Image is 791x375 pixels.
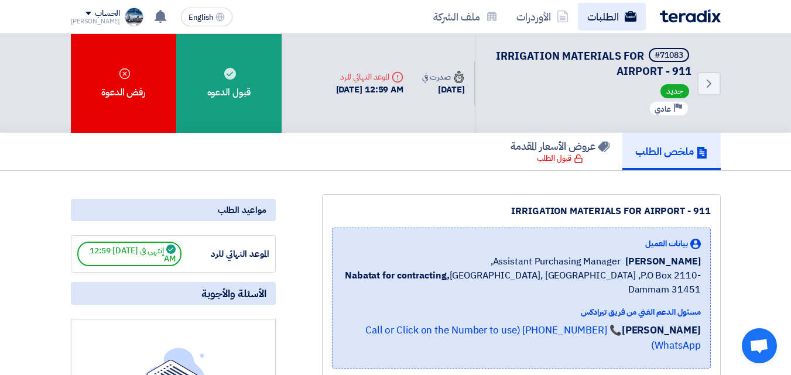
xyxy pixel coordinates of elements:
span: بيانات العميل [645,238,688,250]
span: English [189,13,213,22]
a: الأوردرات [507,3,578,30]
div: مواعيد الطلب [71,199,276,221]
strong: [PERSON_NAME] [622,323,701,338]
h5: ملخص الطلب [635,145,708,158]
span: Assistant Purchasing Manager, [491,254,621,269]
div: الموعد النهائي للرد [336,71,404,83]
div: #71083 [655,51,683,60]
div: الحساب [95,9,120,19]
img: _____1734956396463.jpg [125,8,143,26]
b: Nabatat for contracting, [345,269,450,283]
div: [PERSON_NAME] [71,18,121,25]
span: IRRIGATION MATERIALS FOR AIRPORT - 911 [496,48,691,79]
span: عادي [655,104,671,115]
div: مسئول الدعم الفني من فريق تيرادكس [342,306,701,318]
div: [DATE] 12:59 AM [336,83,404,97]
span: إنتهي في [DATE] 12:59 AM [77,242,182,266]
span: [PERSON_NAME] [625,254,701,269]
button: English [181,8,232,26]
img: Teradix logo [660,9,721,23]
a: الطلبات [578,3,646,30]
a: ملخص الطلب [622,133,721,170]
div: [DATE] [422,83,464,97]
span: [GEOGRAPHIC_DATA], [GEOGRAPHIC_DATA] ,P.O Box 2110- Dammam 31451 [342,269,701,297]
div: قبول الطلب [537,153,583,164]
div: Open chat [742,328,777,363]
span: الأسئلة والأجوبة [201,287,266,300]
h5: عروض الأسعار المقدمة [511,139,609,153]
a: عروض الأسعار المقدمة قبول الطلب [498,133,622,170]
div: قبول الدعوه [176,34,282,133]
h5: IRRIGATION MATERIALS FOR AIRPORT - 911 [489,48,691,78]
a: ملف الشركة [424,3,507,30]
div: رفض الدعوة [71,34,176,133]
div: IRRIGATION MATERIALS FOR AIRPORT - 911 [332,204,711,218]
div: الموعد النهائي للرد [182,247,269,261]
span: جديد [660,84,689,98]
a: 📞 [PHONE_NUMBER] (Call or Click on the Number to use WhatsApp) [365,323,701,353]
div: صدرت في [422,71,464,83]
